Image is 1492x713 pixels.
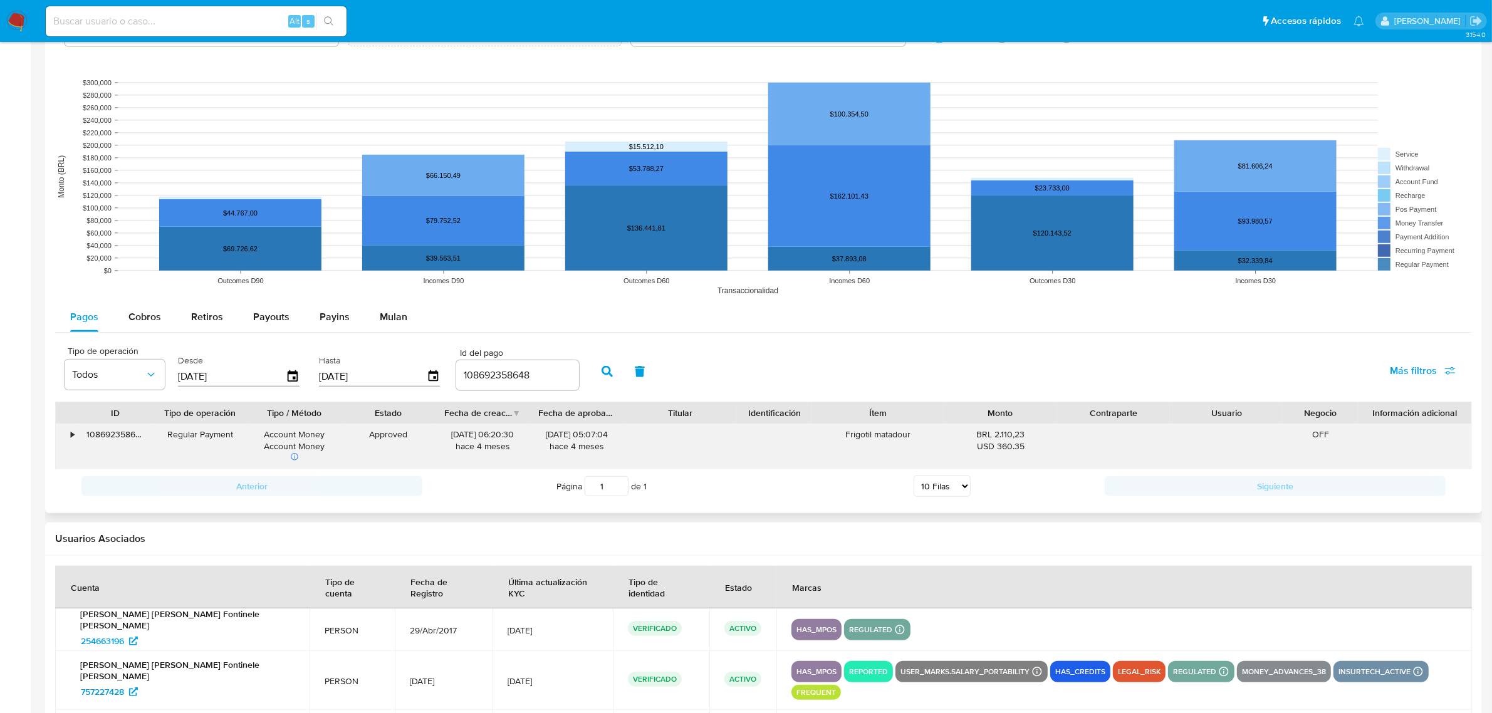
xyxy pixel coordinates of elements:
[46,13,347,29] input: Buscar usuario o caso...
[306,15,310,27] span: s
[1469,14,1483,28] a: Salir
[1354,16,1364,26] a: Notificaciones
[1466,29,1486,39] span: 3.154.0
[290,15,300,27] span: Alt
[316,13,342,30] button: search-icon
[1271,14,1341,28] span: Accesos rápidos
[1394,15,1465,27] p: santiago.sgreco@mercadolibre.com
[55,533,1472,545] h2: Usuarios Asociados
